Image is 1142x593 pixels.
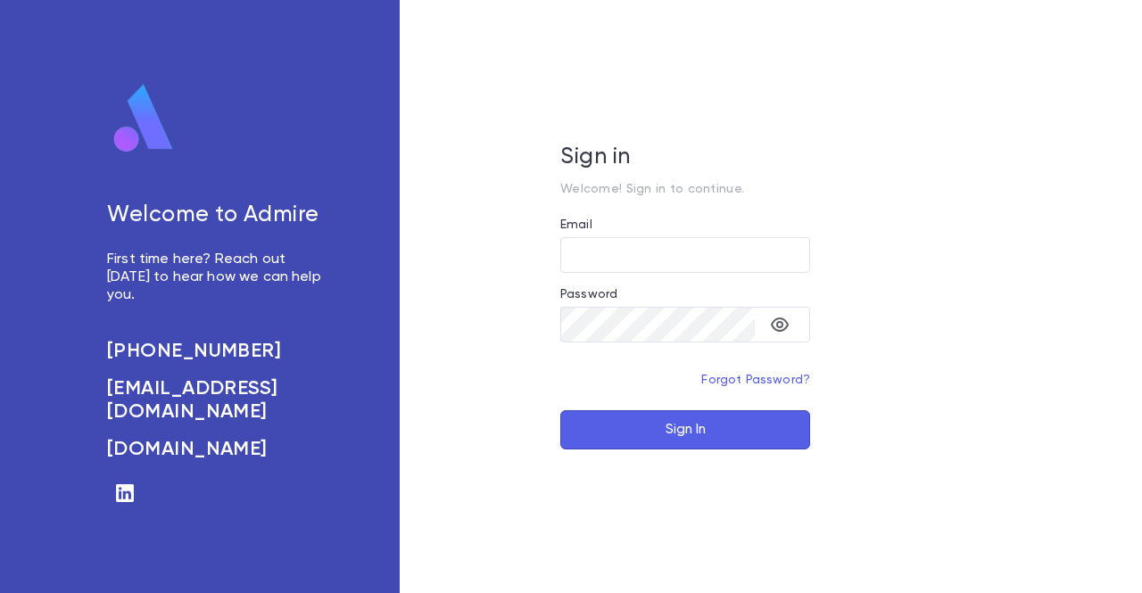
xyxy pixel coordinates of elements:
h5: Welcome to Admire [107,202,328,229]
label: Email [560,218,592,232]
a: [DOMAIN_NAME] [107,438,328,461]
button: toggle password visibility [762,307,798,342]
a: Forgot Password? [701,374,810,386]
h5: Sign in [560,144,810,171]
p: First time here? Reach out [DATE] to hear how we can help you. [107,251,328,304]
p: Welcome! Sign in to continue. [560,182,810,196]
button: Sign In [560,410,810,449]
a: [PHONE_NUMBER] [107,340,328,363]
label: Password [560,287,617,301]
img: logo [107,83,180,154]
a: [EMAIL_ADDRESS][DOMAIN_NAME] [107,377,328,424]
